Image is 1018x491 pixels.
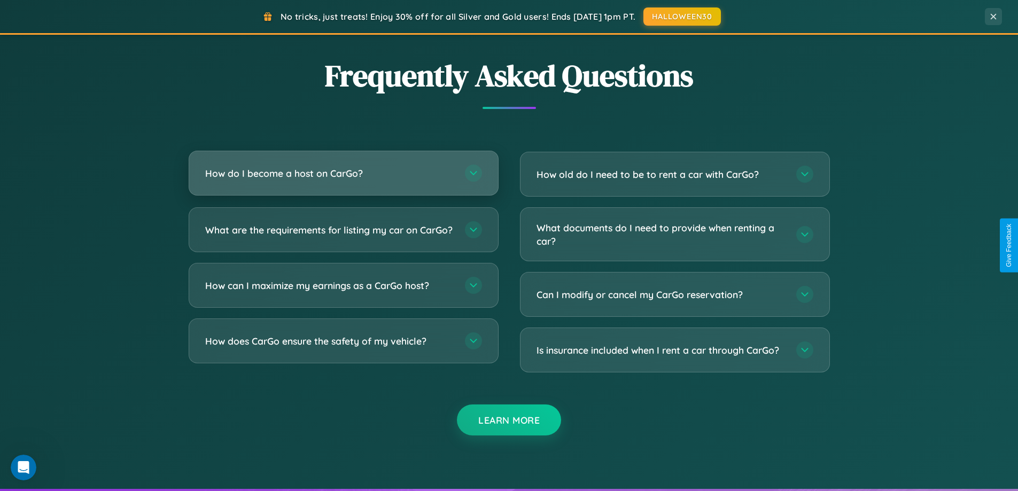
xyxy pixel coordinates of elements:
h3: How does CarGo ensure the safety of my vehicle? [205,334,454,348]
h3: How can I maximize my earnings as a CarGo host? [205,279,454,292]
h3: What are the requirements for listing my car on CarGo? [205,223,454,237]
h3: How old do I need to be to rent a car with CarGo? [537,168,786,181]
iframe: Intercom live chat [11,455,36,480]
div: Give Feedback [1005,224,1013,267]
h3: How do I become a host on CarGo? [205,167,454,180]
span: No tricks, just treats! Enjoy 30% off for all Silver and Gold users! Ends [DATE] 1pm PT. [281,11,635,22]
button: HALLOWEEN30 [643,7,721,26]
h2: Frequently Asked Questions [189,55,830,96]
h3: What documents do I need to provide when renting a car? [537,221,786,247]
button: Learn More [457,404,561,435]
h3: Can I modify or cancel my CarGo reservation? [537,288,786,301]
h3: Is insurance included when I rent a car through CarGo? [537,344,786,357]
